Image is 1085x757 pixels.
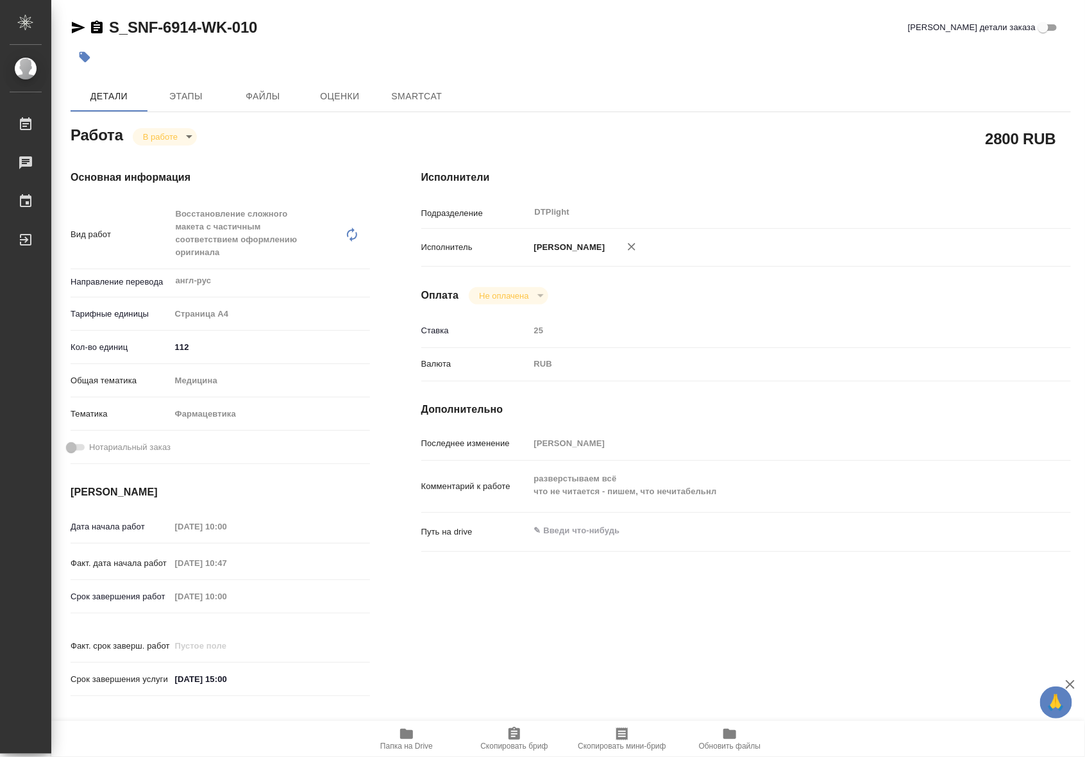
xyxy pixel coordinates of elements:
p: Путь на drive [421,526,530,538]
h4: Основная информация [71,170,370,185]
button: Папка на Drive [353,721,460,757]
p: Вид работ [71,228,171,241]
button: Скопировать бриф [460,721,568,757]
button: 🙏 [1040,686,1072,719]
input: Пустое поле [171,517,283,536]
input: ✎ Введи что-нибудь [171,338,370,356]
h4: [PERSON_NAME] [71,485,370,500]
p: Последнее изменение [421,437,530,450]
p: Общая тематика [71,374,171,387]
textarea: разверстываем всё что не читается - пишем, что нечитабельнл [530,468,1017,503]
p: Ставка [421,324,530,337]
input: Пустое поле [171,587,283,606]
div: Медицина [171,370,370,392]
button: Скопировать мини-бриф [568,721,676,757]
h4: Исполнители [421,170,1071,185]
button: Удалить исполнителя [618,233,646,261]
p: Направление перевода [71,276,171,288]
p: Валюта [421,358,530,370]
p: Подразделение [421,207,530,220]
p: Срок завершения работ [71,590,171,603]
button: Не оплачена [475,290,532,301]
h2: 2800 RUB [986,128,1056,149]
span: 🙏 [1045,689,1067,716]
span: Оценки [309,88,371,104]
input: Пустое поле [171,554,283,572]
h4: Оплата [421,288,459,303]
button: В работе [139,131,181,142]
span: Нотариальный заказ [89,441,171,454]
div: В работе [133,128,197,146]
span: Папка на Drive [380,742,433,751]
span: Этапы [155,88,217,104]
button: Обновить файлы [676,721,784,757]
p: Факт. дата начала работ [71,557,171,570]
p: Кол-во единиц [71,341,171,354]
input: Пустое поле [171,636,283,655]
input: ✎ Введи что-нибудь [171,670,283,688]
p: Дата начала работ [71,520,171,533]
button: Скопировать ссылку для ЯМессенджера [71,20,86,35]
input: Пустое поле [530,321,1017,340]
div: Фармацевтика [171,403,370,425]
h4: Дополнительно [421,402,1071,417]
span: Детали [78,88,140,104]
div: В работе [469,287,548,304]
span: Файлы [232,88,294,104]
button: Скопировать ссылку [89,20,105,35]
p: Срок завершения услуги [71,673,171,686]
h2: Работа [71,122,123,146]
div: RUB [530,353,1017,375]
div: Страница А4 [171,303,370,325]
p: Факт. срок заверш. работ [71,640,171,653]
button: Добавить тэг [71,43,99,71]
span: [PERSON_NAME] детали заказа [908,21,1036,34]
p: Комментарий к работе [421,480,530,493]
span: Скопировать мини-бриф [578,742,666,751]
a: S_SNF-6914-WK-010 [109,19,257,36]
span: SmartCat [386,88,448,104]
input: Пустое поле [530,434,1017,453]
p: Тарифные единицы [71,308,171,320]
span: Скопировать бриф [480,742,548,751]
p: Исполнитель [421,241,530,254]
p: [PERSON_NAME] [530,241,605,254]
p: Тематика [71,408,171,420]
span: Обновить файлы [699,742,761,751]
